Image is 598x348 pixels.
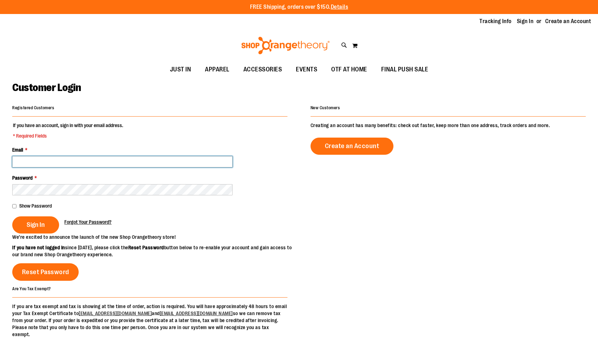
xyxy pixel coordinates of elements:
span: Reset Password [22,268,69,276]
p: If you are tax exempt and tax is showing at the time of order, action is required. You will have ... [12,303,287,338]
a: Tracking Info [479,18,512,25]
a: Forgot Your Password? [64,218,112,225]
a: EVENTS [289,62,324,78]
span: Password [12,175,33,181]
span: APPAREL [205,62,229,77]
button: Sign In [12,216,59,234]
p: We’re excited to announce the launch of the new Shop Orangetheory store! [12,234,299,241]
span: Show Password [19,203,52,209]
a: [EMAIL_ADDRESS][DOMAIN_NAME] [160,311,233,316]
span: EVENTS [296,62,317,77]
a: APPAREL [198,62,236,78]
a: Details [331,4,348,10]
a: Create an Account [311,138,394,155]
p: Creating an account has many benefits: check out faster, keep more than one address, track orders... [311,122,586,129]
span: * Required Fields [13,132,123,139]
span: JUST IN [170,62,191,77]
span: Sign In [27,221,45,229]
strong: Registered Customers [12,105,54,110]
a: OTF AT HOME [324,62,374,78]
span: Email [12,147,23,153]
strong: Reset Password [128,245,164,250]
strong: Are You Tax Exempt? [12,286,51,291]
a: Reset Password [12,263,79,281]
span: FINAL PUSH SALE [381,62,428,77]
span: ACCESSORIES [243,62,282,77]
span: Customer Login [12,82,81,93]
a: ACCESSORIES [236,62,289,78]
strong: New Customers [311,105,340,110]
span: Create an Account [325,142,379,150]
img: Shop Orangetheory [240,37,331,54]
a: Sign In [517,18,534,25]
a: FINAL PUSH SALE [374,62,435,78]
span: OTF AT HOME [331,62,367,77]
span: Forgot Your Password? [64,219,112,225]
strong: If you have not logged in [12,245,65,250]
p: since [DATE], please click the button below to re-enable your account and gain access to our bran... [12,244,299,258]
p: FREE Shipping, orders over $150. [250,3,348,11]
a: [EMAIL_ADDRESS][DOMAIN_NAME] [79,311,152,316]
legend: If you have an account, sign in with your email address. [12,122,124,139]
a: Create an Account [545,18,591,25]
a: JUST IN [163,62,198,78]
